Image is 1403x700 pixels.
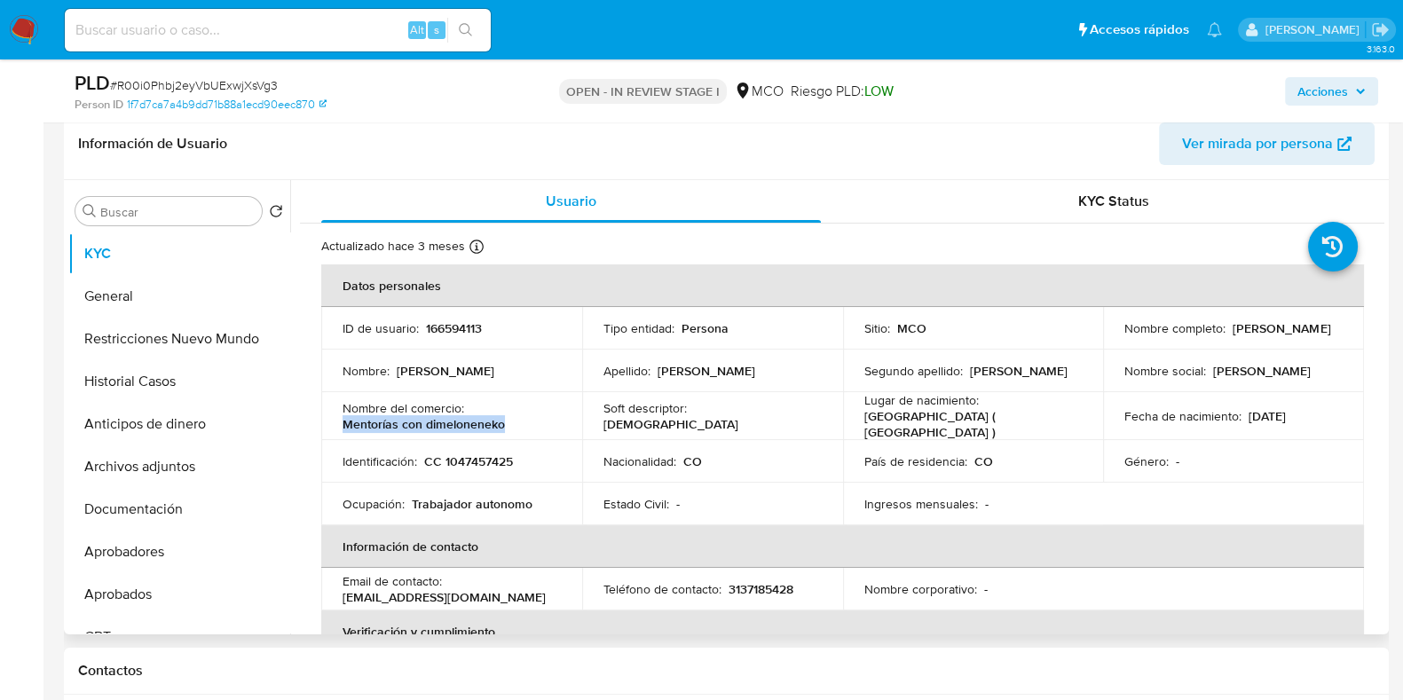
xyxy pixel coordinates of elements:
p: Lugar de nacimiento : [864,392,979,408]
p: Apellido : [603,363,650,379]
p: Fecha de nacimiento : [1124,408,1241,424]
button: Documentación [68,488,290,531]
p: ID de usuario : [343,320,419,336]
button: Anticipos de dinero [68,403,290,445]
button: Aprobadores [68,531,290,573]
button: Volver al orden por defecto [269,204,283,224]
p: Ocupación : [343,496,405,512]
th: Información de contacto [321,525,1364,568]
p: Email de contacto : [343,573,442,589]
button: Acciones [1285,77,1378,106]
p: OPEN - IN REVIEW STAGE I [559,79,727,104]
p: Soft descriptor : [603,400,687,416]
span: KYC Status [1078,191,1149,211]
button: Archivos adjuntos [68,445,290,488]
span: LOW [864,81,894,101]
input: Buscar [100,204,255,220]
span: Acciones [1297,77,1348,106]
p: - [984,581,988,597]
p: [PERSON_NAME] [658,363,755,379]
p: CO [974,453,993,469]
p: [DEMOGRAPHIC_DATA] [603,416,738,432]
p: Nombre : [343,363,390,379]
p: Persona [682,320,729,336]
span: Riesgo PLD: [791,82,894,101]
th: Datos personales [321,264,1364,307]
p: - [985,496,989,512]
p: - [676,496,680,512]
span: Ver mirada por persona [1182,122,1333,165]
b: PLD [75,68,110,97]
span: # R00i0Phbj2eyVbUExwjXsVg3 [110,76,278,94]
p: Trabajador autonomo [412,496,532,512]
p: Ingresos mensuales : [864,496,978,512]
p: Actualizado hace 3 meses [321,238,465,255]
p: MCO [897,320,926,336]
p: Teléfono de contacto : [603,581,721,597]
p: [PERSON_NAME] [1213,363,1311,379]
p: Nombre del comercio : [343,400,464,416]
p: País de residencia : [864,453,967,469]
p: [DATE] [1249,408,1286,424]
h1: Contactos [78,662,1375,680]
a: Notificaciones [1207,22,1222,37]
div: MCO [734,82,784,101]
button: KYC [68,232,290,275]
p: 3137185428 [729,581,793,597]
p: - [1176,453,1179,469]
p: Nombre corporativo : [864,581,977,597]
button: Buscar [83,204,97,218]
p: [PERSON_NAME] [397,363,494,379]
p: Segundo apellido : [864,363,963,379]
p: Sitio : [864,320,890,336]
p: marcela.perdomo@mercadolibre.com.co [1265,21,1365,38]
button: CBT [68,616,290,658]
button: search-icon [447,18,484,43]
p: Identificación : [343,453,417,469]
span: 3.163.0 [1366,42,1394,56]
button: Aprobados [68,573,290,616]
p: [PERSON_NAME] [970,363,1068,379]
p: Tipo entidad : [603,320,674,336]
p: Nombre social : [1124,363,1206,379]
p: Género : [1124,453,1169,469]
span: Alt [410,21,424,38]
span: Accesos rápidos [1090,20,1189,39]
span: Usuario [546,191,596,211]
input: Buscar usuario o caso... [65,19,491,42]
p: [EMAIL_ADDRESS][DOMAIN_NAME] [343,589,546,605]
p: [PERSON_NAME] [1233,320,1330,336]
button: Restricciones Nuevo Mundo [68,318,290,360]
a: Salir [1371,20,1390,39]
p: Estado Civil : [603,496,669,512]
h1: Información de Usuario [78,135,227,153]
span: s [434,21,439,38]
p: 166594113 [426,320,482,336]
p: CO [683,453,702,469]
button: Historial Casos [68,360,290,403]
p: Nacionalidad : [603,453,676,469]
button: Ver mirada por persona [1159,122,1375,165]
p: Mentorías con dimeloneneko [343,416,505,432]
a: 1f7d7ca7a4b9dd71b88a1ecd90eec870 [127,97,327,113]
p: Nombre completo : [1124,320,1226,336]
button: General [68,275,290,318]
th: Verificación y cumplimiento [321,610,1364,653]
p: [GEOGRAPHIC_DATA] ( [GEOGRAPHIC_DATA] ) [864,408,1076,440]
b: Person ID [75,97,123,113]
p: CC 1047457425 [424,453,513,469]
